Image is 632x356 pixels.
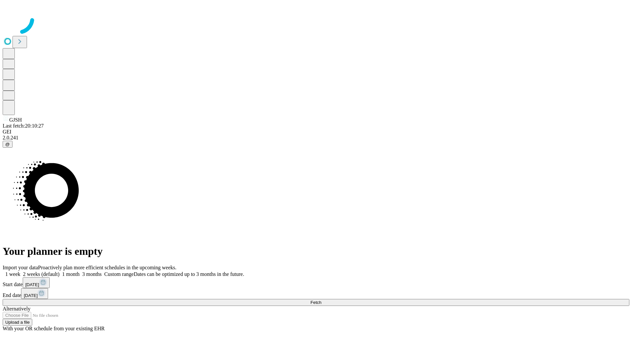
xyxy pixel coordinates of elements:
[3,265,38,270] span: Import your data
[3,326,105,331] span: With your OR schedule from your existing EHR
[38,265,176,270] span: Proactively plan more efficient schedules in the upcoming weeks.
[3,141,13,148] button: @
[3,129,629,135] div: GEI
[3,123,44,129] span: Last fetch: 20:10:27
[82,271,102,277] span: 3 months
[9,117,22,123] span: GJSH
[310,300,321,305] span: Fetch
[3,306,30,311] span: Alternatively
[3,288,629,299] div: End date
[23,271,60,277] span: 2 weeks (default)
[3,319,32,326] button: Upload a file
[3,277,629,288] div: Start date
[5,142,10,147] span: @
[25,282,39,287] span: [DATE]
[3,135,629,141] div: 2.0.241
[24,293,38,298] span: [DATE]
[134,271,244,277] span: Dates can be optimized up to 3 months in the future.
[23,277,50,288] button: [DATE]
[21,288,48,299] button: [DATE]
[3,245,629,257] h1: Your planner is empty
[104,271,134,277] span: Custom range
[5,271,20,277] span: 1 week
[62,271,80,277] span: 1 month
[3,299,629,306] button: Fetch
